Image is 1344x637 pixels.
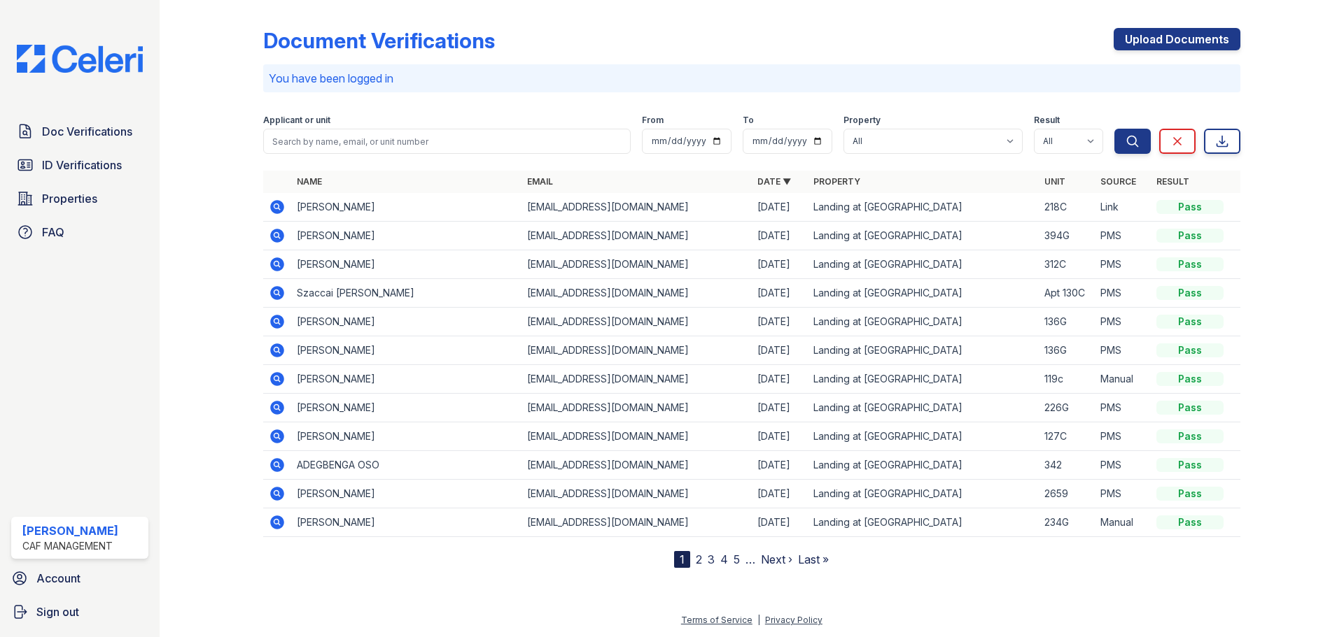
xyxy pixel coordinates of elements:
td: 119c [1039,365,1095,394]
td: [DATE] [752,193,808,222]
div: Pass [1156,458,1224,472]
td: [DATE] [752,222,808,250]
td: [PERSON_NAME] [291,508,521,537]
td: Landing at [GEOGRAPHIC_DATA] [808,222,1038,250]
td: 2659 [1039,480,1095,508]
a: Terms of Service [681,615,752,625]
input: Search by name, email, or unit number [263,129,631,154]
td: Landing at [GEOGRAPHIC_DATA] [808,394,1038,422]
div: Pass [1156,200,1224,214]
div: [PERSON_NAME] [22,522,118,539]
span: Account [36,570,80,587]
div: Pass [1156,286,1224,300]
td: PMS [1095,250,1151,279]
td: Link [1095,193,1151,222]
td: [PERSON_NAME] [291,365,521,394]
p: You have been logged in [269,70,1235,87]
td: [EMAIL_ADDRESS][DOMAIN_NAME] [521,422,752,451]
td: Landing at [GEOGRAPHIC_DATA] [808,336,1038,365]
label: Property [843,115,881,126]
td: Manual [1095,365,1151,394]
div: | [757,615,760,625]
div: Pass [1156,487,1224,501]
td: Landing at [GEOGRAPHIC_DATA] [808,365,1038,394]
td: Landing at [GEOGRAPHIC_DATA] [808,193,1038,222]
td: Landing at [GEOGRAPHIC_DATA] [808,422,1038,451]
label: To [743,115,754,126]
td: [PERSON_NAME] [291,193,521,222]
td: Landing at [GEOGRAPHIC_DATA] [808,508,1038,537]
td: 136G [1039,308,1095,336]
td: 218C [1039,193,1095,222]
td: Landing at [GEOGRAPHIC_DATA] [808,451,1038,480]
td: [DATE] [752,336,808,365]
td: [EMAIL_ADDRESS][DOMAIN_NAME] [521,451,752,480]
a: Account [6,564,154,592]
a: Date ▼ [757,176,791,187]
td: PMS [1095,222,1151,250]
td: [PERSON_NAME] [291,422,521,451]
td: PMS [1095,336,1151,365]
a: Doc Verifications [11,117,148,145]
td: [EMAIL_ADDRESS][DOMAIN_NAME] [521,365,752,394]
td: [DATE] [752,422,808,451]
a: Unit [1044,176,1065,187]
td: PMS [1095,308,1151,336]
span: FAQ [42,224,64,241]
td: [PERSON_NAME] [291,480,521,508]
div: Pass [1156,372,1224,386]
td: PMS [1095,451,1151,480]
span: Sign out [36,603,79,620]
td: [EMAIL_ADDRESS][DOMAIN_NAME] [521,279,752,308]
td: [PERSON_NAME] [291,308,521,336]
td: Landing at [GEOGRAPHIC_DATA] [808,480,1038,508]
div: 1 [674,551,690,568]
label: Result [1034,115,1060,126]
td: [EMAIL_ADDRESS][DOMAIN_NAME] [521,308,752,336]
td: Landing at [GEOGRAPHIC_DATA] [808,279,1038,308]
span: Properties [42,190,97,207]
td: Szaccai [PERSON_NAME] [291,279,521,308]
td: [DATE] [752,279,808,308]
span: ID Verifications [42,157,122,173]
td: 226G [1039,394,1095,422]
td: Landing at [GEOGRAPHIC_DATA] [808,250,1038,279]
div: Pass [1156,257,1224,271]
td: [EMAIL_ADDRESS][DOMAIN_NAME] [521,508,752,537]
td: Manual [1095,508,1151,537]
td: Landing at [GEOGRAPHIC_DATA] [808,308,1038,336]
td: ADEGBENGA OSO [291,451,521,480]
img: CE_Logo_Blue-a8612792a0a2168367f1c8372b55b34899dd931a85d93a1a3d3e32e68fde9ad4.png [6,45,154,73]
td: [EMAIL_ADDRESS][DOMAIN_NAME] [521,222,752,250]
div: Document Verifications [263,28,495,53]
div: Pass [1156,401,1224,415]
span: Doc Verifications [42,123,132,140]
td: [PERSON_NAME] [291,222,521,250]
a: 4 [720,552,728,566]
div: Pass [1156,315,1224,329]
a: Next › [761,552,792,566]
td: [DATE] [752,308,808,336]
div: CAF Management [22,539,118,553]
td: [PERSON_NAME] [291,250,521,279]
td: [DATE] [752,250,808,279]
a: Source [1100,176,1136,187]
td: [EMAIL_ADDRESS][DOMAIN_NAME] [521,193,752,222]
div: Pass [1156,229,1224,243]
td: [PERSON_NAME] [291,394,521,422]
div: Pass [1156,515,1224,529]
a: Sign out [6,598,154,626]
td: [DATE] [752,394,808,422]
td: [DATE] [752,451,808,480]
a: Last » [798,552,829,566]
a: Privacy Policy [765,615,822,625]
td: [DATE] [752,508,808,537]
td: [DATE] [752,480,808,508]
td: PMS [1095,422,1151,451]
a: Result [1156,176,1189,187]
td: [EMAIL_ADDRESS][DOMAIN_NAME] [521,394,752,422]
div: Pass [1156,429,1224,443]
td: PMS [1095,279,1151,308]
td: PMS [1095,394,1151,422]
a: Properties [11,185,148,213]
